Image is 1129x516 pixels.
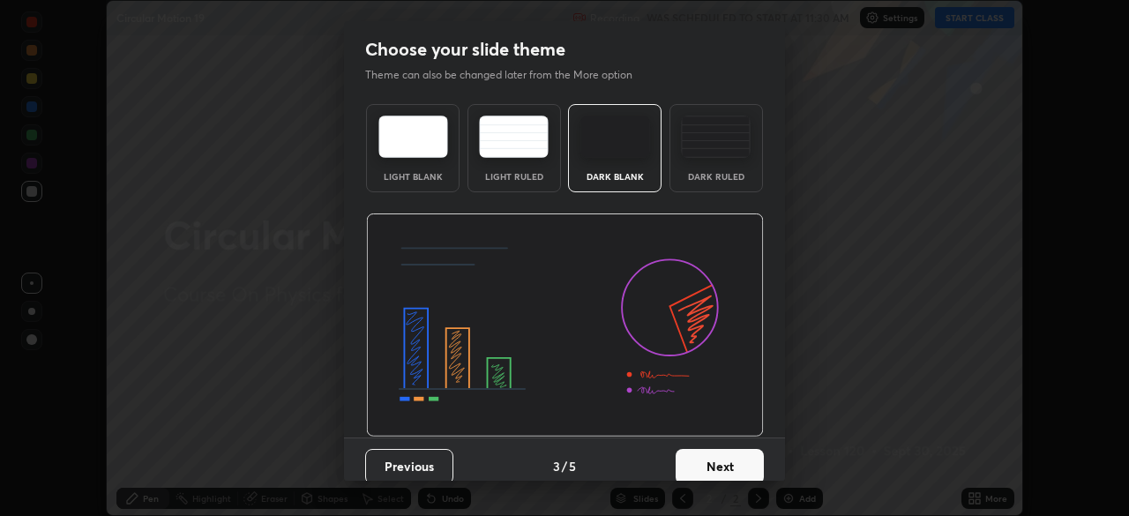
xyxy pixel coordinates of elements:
h4: 3 [553,457,560,475]
h2: Choose your slide theme [365,38,565,61]
img: darkRuledTheme.de295e13.svg [681,116,751,158]
p: Theme can also be changed later from the More option [365,67,651,83]
img: darkTheme.f0cc69e5.svg [580,116,650,158]
div: Light Blank [378,172,448,181]
img: lightTheme.e5ed3b09.svg [378,116,448,158]
img: darkThemeBanner.d06ce4a2.svg [366,213,764,437]
button: Previous [365,449,453,484]
button: Next [676,449,764,484]
h4: / [562,457,567,475]
h4: 5 [569,457,576,475]
img: lightRuledTheme.5fabf969.svg [479,116,549,158]
div: Dark Ruled [681,172,751,181]
div: Dark Blank [579,172,650,181]
div: Light Ruled [479,172,550,181]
